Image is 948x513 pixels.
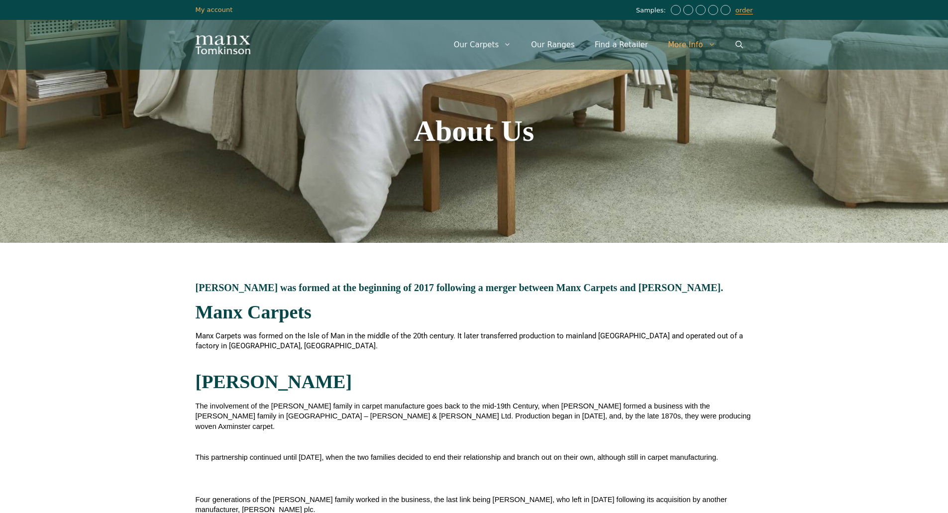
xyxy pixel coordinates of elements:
h1: About Us [5,116,943,146]
h3: [PERSON_NAME] was formed at the beginning of 2017 following a merger between Manx Carpets and [PE... [196,283,753,293]
a: Our Ranges [521,30,585,60]
span: Samples: [636,6,668,15]
a: Find a Retailer [585,30,658,60]
a: More Info [658,30,725,60]
nav: Primary [444,30,753,60]
a: order [736,6,753,14]
h2: [PERSON_NAME] [196,372,753,391]
a: My account [196,6,233,13]
a: Our Carpets [444,30,522,60]
h2: Manx Carpets [196,303,753,321]
span: This partnership continued until [DATE], when the two families decided to end their relationship ... [196,453,719,461]
span: The involvement of the [PERSON_NAME] family in carpet manufacture goes back to the mid-19th Centu... [196,402,753,430]
span: Manx Carpets was formed on the Isle of Man in the middle of the 20th century. It later transferre... [196,331,743,350]
img: Manx Tomkinson [196,35,250,54]
a: Open Search Bar [726,30,753,60]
